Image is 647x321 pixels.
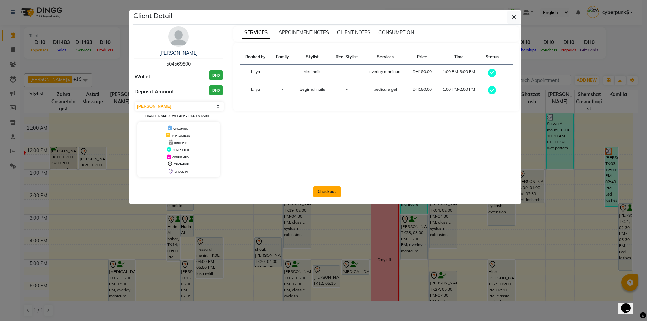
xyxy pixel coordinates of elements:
td: - [331,65,363,82]
span: CLIENT NOTES [337,29,370,36]
span: UPCOMING [173,127,188,130]
span: 504569800 [166,61,191,67]
div: DH150.00 [412,86,433,92]
span: COMPLETED [173,148,189,152]
th: Status [481,50,504,65]
span: DROPPED [174,141,187,145]
td: Lilya [240,82,271,99]
small: Change in status will apply to all services. [145,114,212,118]
div: DH180.00 [412,69,433,75]
span: IN PROGRESS [172,134,190,137]
h5: Client Detail [133,11,172,21]
th: Family [271,50,294,65]
button: Checkout [313,186,341,197]
span: CONFIRMED [172,156,189,159]
span: CONSUMPTION [378,29,414,36]
span: Meri nails [303,69,321,74]
th: Time [437,50,481,65]
iframe: chat widget [618,294,640,314]
h3: DH0 [209,85,223,95]
span: Wallet [134,73,150,81]
th: Stylist [294,50,330,65]
th: Price [407,50,437,65]
span: CHECK-IN [175,170,188,173]
div: overlay manicure [368,69,403,75]
th: Booked by [240,50,271,65]
span: Deposit Amount [134,88,174,96]
span: SERVICES [242,27,270,39]
div: pedicure gel [368,86,403,92]
th: Req. Stylist [331,50,363,65]
td: - [271,82,294,99]
td: - [331,82,363,99]
td: - [271,65,294,82]
img: avatar [168,26,189,47]
span: Begimai nails [300,86,325,92]
td: Lilya [240,65,271,82]
td: 1:00 PM-2:00 PM [437,82,481,99]
span: TENTATIVE [174,163,189,166]
th: Services [363,50,407,65]
span: APPOINTMENT NOTES [278,29,329,36]
td: 1:00 PM-3:00 PM [437,65,481,82]
h3: DH0 [209,70,223,80]
a: [PERSON_NAME] [159,50,198,56]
